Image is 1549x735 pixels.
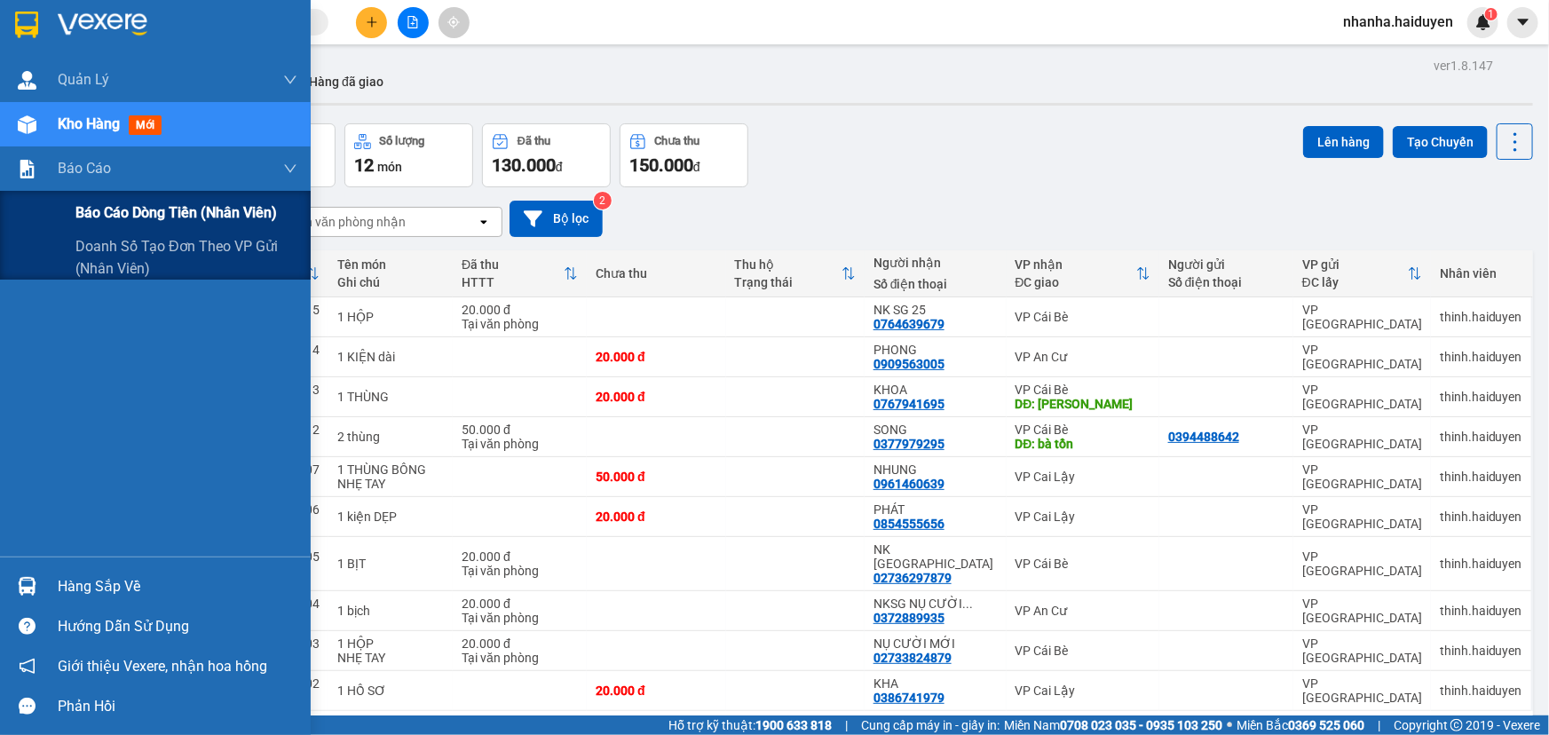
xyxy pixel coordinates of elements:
button: Hàng đã giao [295,60,398,103]
div: ĐC lấy [1302,275,1408,289]
div: Trạng thái [735,275,842,289]
div: 50.000 đ [596,470,716,484]
div: Tại văn phòng [462,437,578,451]
span: nhanha.haiduyen [1329,11,1467,33]
div: VP [GEOGRAPHIC_DATA] [1302,636,1422,665]
div: VP nhận [1016,257,1136,272]
div: VP gửi [1302,257,1408,272]
span: 1 [1488,8,1494,20]
div: VP Cái Bè [1016,644,1150,658]
div: NHẸ TAY [337,651,444,665]
span: 150.000 [629,154,693,176]
div: Đã thu [518,135,550,147]
div: thinh.haiduyen [1440,604,1522,618]
div: thinh.haiduyen [1440,430,1522,444]
span: Báo cáo dòng tiền (nhân viên) [75,202,277,224]
div: 20.000 đ [462,303,578,317]
div: VP An Cư [1016,350,1150,364]
div: Tại văn phòng [462,651,578,665]
div: VP Cái Bè [1016,557,1150,571]
div: 1 HỒ SƠ [337,684,444,698]
div: Người gửi [1168,257,1284,272]
div: 1 THÙNG BÔNG [337,462,444,477]
span: notification [19,658,36,675]
div: 20.000 đ [596,390,716,404]
button: aim [439,7,470,38]
div: Chưa thu [596,266,716,281]
div: Hàng sắp về [58,573,297,600]
div: DĐ: bà tồn [1016,437,1150,451]
span: mới [129,115,162,135]
th: Toggle SortBy [1007,250,1159,297]
span: 130.000 [492,154,556,176]
span: 12 [354,154,374,176]
div: NK SÀI GÒN [873,542,998,571]
sup: 1 [1485,8,1498,20]
span: món [377,160,402,174]
div: Số điện thoại [1168,275,1284,289]
span: Miền Bắc [1237,715,1364,735]
strong: 0708 023 035 - 0935 103 250 [1060,718,1222,732]
img: warehouse-icon [18,115,36,134]
span: message [19,698,36,715]
strong: 0369 525 060 [1288,718,1364,732]
svg: open [477,215,491,229]
div: Số điện thoại [873,277,998,291]
button: Đã thu130.000đ [482,123,611,187]
img: icon-new-feature [1475,14,1491,30]
div: thinh.haiduyen [1440,350,1522,364]
div: PHÁT [873,502,998,517]
div: Ghi chú [337,275,444,289]
div: 02736297879 [873,571,952,585]
div: thinh.haiduyen [1440,557,1522,571]
th: Toggle SortBy [1293,250,1431,297]
div: 0377979295 [873,437,944,451]
div: SONG [873,423,998,437]
div: PHONG [873,343,998,357]
div: KHA [873,676,998,691]
div: VP [GEOGRAPHIC_DATA] [1302,423,1422,451]
div: 0767941695 [873,397,944,411]
div: 1 BỊT [337,557,444,571]
span: ⚪️ [1227,722,1232,729]
div: Tên món [337,257,444,272]
div: Chưa thu [655,135,700,147]
button: file-add [398,7,429,38]
div: VP [GEOGRAPHIC_DATA] [1302,676,1422,705]
div: ĐC giao [1016,275,1136,289]
div: Tại văn phòng [462,564,578,578]
span: | [845,715,848,735]
span: aim [447,16,460,28]
th: Toggle SortBy [726,250,865,297]
span: Giới thiệu Vexere, nhận hoa hồng [58,655,267,677]
div: VP [GEOGRAPHIC_DATA] [1302,549,1422,578]
span: đ [556,160,563,174]
span: Báo cáo [58,157,111,179]
span: copyright [1450,719,1463,731]
button: Số lượng12món [344,123,473,187]
div: VP Cai Lậy [1016,470,1150,484]
div: NHUNG [873,462,998,477]
img: warehouse-icon [18,71,36,90]
div: 20.000 đ [462,636,578,651]
button: Tạo Chuyến [1393,126,1488,158]
div: VP Cái Bè [1016,423,1150,437]
div: VP [GEOGRAPHIC_DATA] [1302,303,1422,331]
div: VP [GEOGRAPHIC_DATA] [1302,597,1422,625]
div: Đã thu [462,257,564,272]
div: Phản hồi [58,693,297,720]
div: 1 THÙNG [337,390,444,404]
span: ... [962,597,973,611]
button: Bộ lọc [510,201,603,237]
div: 20.000 đ [596,510,716,524]
div: NỤ CƯỜI MỚI [873,636,998,651]
div: thinh.haiduyen [1440,684,1522,698]
div: 1 kiện DẸP [337,510,444,524]
div: 1 KIỆN dài [337,350,444,364]
div: 20.000 đ [596,684,716,698]
div: Người nhận [873,256,998,270]
div: 0394488642 [1168,430,1239,444]
div: 2 thùng [337,430,444,444]
span: Hỗ trợ kỹ thuật: [668,715,832,735]
div: VP Cái Bè [1016,383,1150,397]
